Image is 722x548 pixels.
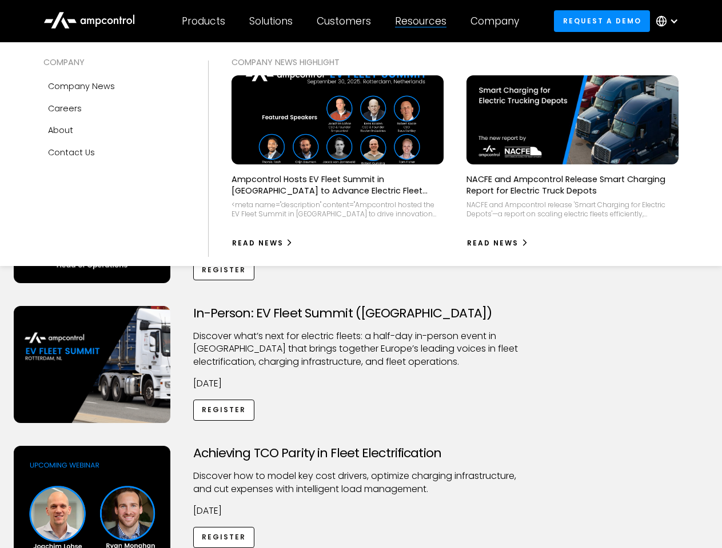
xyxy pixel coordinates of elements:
div: Read News [232,238,284,248]
div: Solutions [249,15,293,27]
a: Register [193,259,255,280]
p: NACFE and Ampcontrol Release Smart Charging Report for Electric Truck Depots [466,174,679,196]
div: Customers [317,15,371,27]
a: Request a demo [554,10,650,31]
a: About [43,119,185,141]
p: [DATE] [193,377,529,390]
div: NACFE and Ampcontrol release 'Smart Charging for Electric Depots'—a report on scaling electric fl... [466,200,679,218]
a: Careers [43,98,185,119]
div: Company [470,15,519,27]
p: ​Discover what’s next for electric fleets: a half-day in-person event in [GEOGRAPHIC_DATA] that b... [193,330,529,368]
div: Careers [48,102,82,115]
div: Products [182,15,225,27]
a: Read News [232,234,294,252]
div: COMPANY NEWS Highlight [232,56,679,68]
a: Contact Us [43,142,185,163]
a: Company news [43,75,185,97]
div: Contact Us [48,146,95,159]
h3: In-Person: EV Fleet Summit ([GEOGRAPHIC_DATA]) [193,306,529,321]
a: Register [193,527,255,548]
div: Resources [395,15,446,27]
div: Read News [467,238,518,248]
div: Company news [48,80,115,92]
a: Register [193,400,255,421]
div: About [48,124,73,136]
p: [DATE] [193,505,529,517]
a: Read News [466,234,529,252]
p: Discover how to model key cost drivers, optimize charging infrastructure, and cut expenses with i... [193,470,529,495]
p: Ampcontrol Hosts EV Fleet Summit in [GEOGRAPHIC_DATA] to Advance Electric Fleet Management in [GE... [232,174,444,196]
div: COMPANY [43,56,185,68]
h3: Achieving TCO Parity in Fleet Electrification [193,446,529,461]
div: <meta name="description" content="Ampcontrol hosted the EV Fleet Summit in [GEOGRAPHIC_DATA] to d... [232,200,444,218]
